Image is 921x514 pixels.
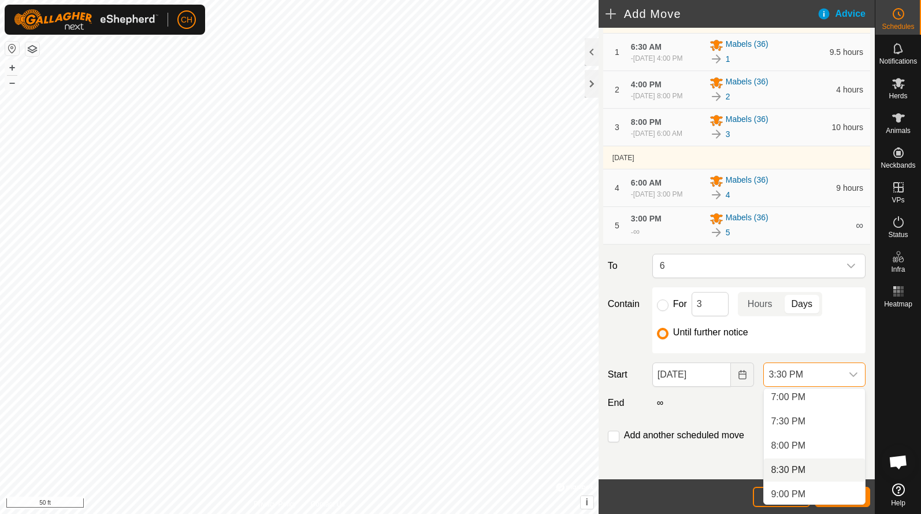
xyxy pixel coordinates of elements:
[631,189,683,199] div: -
[633,190,683,198] span: [DATE] 3:00 PM
[836,183,863,193] span: 9 hours
[771,439,805,453] span: 8:00 PM
[726,53,730,65] a: 1
[840,254,863,278] div: dropdown trigger
[764,434,865,457] li: 8:00 PM
[603,396,648,410] label: End
[875,479,921,511] a: Help
[832,123,863,132] span: 10 hours
[792,297,812,311] span: Days
[888,231,908,238] span: Status
[581,496,593,509] button: i
[631,53,683,64] div: -
[254,499,297,509] a: Privacy Policy
[771,390,805,404] span: 7:00 PM
[764,483,865,506] li: 9:00 PM
[726,227,730,239] a: 5
[181,14,192,26] span: CH
[612,154,634,162] span: [DATE]
[5,76,19,90] button: –
[710,52,723,66] img: To
[631,214,662,223] span: 3:00 PM
[606,7,817,21] h2: Add Move
[764,363,842,386] span: 3:30 PM
[631,91,683,101] div: -
[726,113,768,127] span: Mabels (36)
[753,487,810,507] button: Cancel
[891,266,905,273] span: Infra
[771,487,805,501] span: 9:00 PM
[856,220,863,231] span: ∞
[710,127,723,141] img: To
[25,42,39,56] button: Map Layers
[631,178,662,187] span: 6:00 AM
[764,410,865,433] li: 7:30 PM
[842,363,865,386] div: dropdown trigger
[726,91,730,103] a: 2
[633,130,682,138] span: [DATE] 6:00 AM
[631,225,640,239] div: -
[892,197,904,204] span: VPs
[771,415,805,428] span: 7:30 PM
[673,299,687,309] label: For
[615,183,619,193] span: 4
[631,117,662,127] span: 8:00 PM
[879,58,917,65] span: Notifications
[884,301,912,308] span: Heatmap
[615,47,619,57] span: 1
[633,227,640,236] span: ∞
[817,7,875,21] div: Advice
[624,431,744,440] label: Add another scheduled move
[633,92,683,100] span: [DATE] 8:00 PM
[633,54,683,62] span: [DATE] 4:00 PM
[731,363,754,387] button: Choose Date
[311,499,345,509] a: Contact Us
[830,47,863,57] span: 9.5 hours
[603,254,648,278] label: To
[5,61,19,75] button: +
[586,497,588,507] span: i
[748,297,773,311] span: Hours
[710,188,723,202] img: To
[652,398,668,408] label: ∞
[631,42,662,51] span: 6:30 AM
[603,368,648,382] label: Start
[881,445,916,479] div: Open chat
[615,85,619,94] span: 2
[14,9,158,30] img: Gallagher Logo
[710,225,723,239] img: To
[836,85,863,94] span: 4 hours
[5,42,19,56] button: Reset Map
[726,212,768,225] span: Mabels (36)
[726,38,768,52] span: Mabels (36)
[882,23,914,30] span: Schedules
[881,162,915,169] span: Neckbands
[764,458,865,482] li: 8:30 PM
[710,90,723,103] img: To
[726,189,730,201] a: 4
[726,76,768,90] span: Mabels (36)
[615,221,619,230] span: 5
[726,174,768,188] span: Mabels (36)
[673,328,748,337] label: Until further notice
[891,500,905,506] span: Help
[631,128,682,139] div: -
[889,93,907,99] span: Herds
[603,297,648,311] label: Contain
[615,123,619,132] span: 3
[726,128,730,140] a: 3
[655,254,840,278] span: 6
[764,386,865,409] li: 7:00 PM
[771,463,805,477] span: 8:30 PM
[886,127,911,134] span: Animals
[631,80,662,89] span: 4:00 PM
